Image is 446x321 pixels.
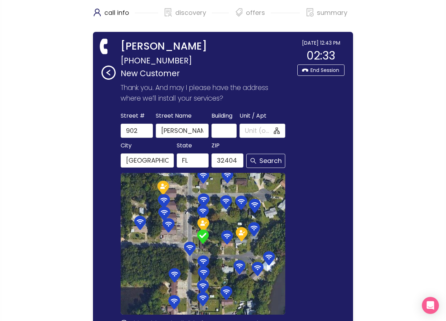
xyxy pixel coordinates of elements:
[317,7,347,18] p: summary
[274,128,280,134] span: apartment
[121,141,132,151] span: City
[104,7,129,18] p: call info
[305,7,347,25] div: summary
[235,8,243,17] span: tags
[297,39,345,47] div: [DATE] 12:43 PM
[235,7,300,25] div: offers
[211,111,232,121] span: Building
[164,7,229,25] div: discovery
[297,47,345,64] div: 02:33
[121,111,145,121] span: Street #
[245,126,272,136] input: Unit (optional)
[121,54,192,67] span: [PHONE_NUMBER]
[164,8,172,17] span: solution
[239,111,266,121] span: Unit / Apt
[156,124,209,138] input: Russ Lake Dr
[211,141,220,151] span: ZIP
[121,39,207,54] strong: [PERSON_NAME]
[177,141,192,151] span: State
[121,153,174,168] input: Panama City
[97,39,112,54] span: phone
[246,7,265,18] p: offers
[175,7,206,18] p: discovery
[246,154,285,168] button: Search
[422,297,439,314] div: Open Intercom Messenger
[121,83,288,104] p: Thank you. And may I please have the address where we’ll install your services?
[306,8,314,17] span: file-done
[93,8,101,17] span: user
[156,111,192,121] span: Street Name
[211,153,243,168] input: 32404
[297,64,345,76] button: End Session
[177,153,209,168] input: FL
[121,124,153,138] input: 902
[93,7,158,25] div: call info
[121,67,294,80] p: New Customer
